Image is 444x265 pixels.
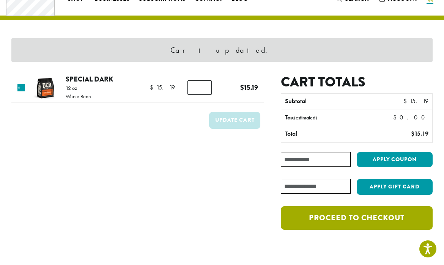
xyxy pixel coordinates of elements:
span: $ [411,130,414,138]
div: Cart updated. [11,38,433,62]
bdi: 15.19 [411,130,428,138]
span: $ [150,83,156,91]
p: Whole Bean [66,94,91,99]
p: 12 oz [66,85,91,91]
a: Remove this item [17,84,25,91]
button: Apply Gift Card [357,179,433,195]
button: Update cart [209,112,260,129]
bdi: 15.19 [150,83,175,91]
h2: Cart totals [281,74,433,90]
th: Tax [281,110,388,126]
a: Proceed to checkout [281,206,433,230]
bdi: 15.19 [403,97,428,105]
a: Special Dark [66,74,113,84]
span: $ [403,97,410,105]
button: Apply coupon [357,152,433,168]
th: Subtotal [281,94,372,110]
small: (estimated) [294,114,317,121]
span: $ [393,113,400,121]
span: $ [240,82,244,93]
bdi: 0.00 [393,113,428,121]
th: Total [281,126,372,142]
bdi: 15.19 [240,82,258,93]
input: Product quantity [187,80,212,95]
img: Special Dark [33,76,58,100]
